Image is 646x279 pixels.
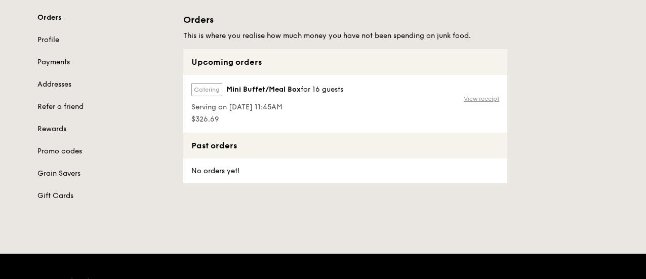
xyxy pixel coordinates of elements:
[464,95,499,103] a: View receipt
[37,79,171,90] a: Addresses
[191,102,343,112] span: Serving on [DATE] 11:45AM
[37,57,171,67] a: Payments
[37,35,171,45] a: Profile
[191,83,222,96] label: Catering
[37,102,171,112] a: Refer a friend
[37,146,171,156] a: Promo codes
[37,169,171,179] a: Grain Savers
[183,49,507,75] div: Upcoming orders
[37,191,171,201] a: Gift Cards
[301,85,343,94] span: for 16 guests
[183,158,246,183] div: No orders yet!
[183,31,507,41] h5: This is where you realise how much money you have not been spending on junk food.
[191,114,343,125] span: $326.69
[183,13,507,27] h1: Orders
[37,13,171,23] a: Orders
[183,133,507,158] div: Past orders
[226,85,301,95] span: Mini Buffet/Meal Box
[37,124,171,134] a: Rewards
